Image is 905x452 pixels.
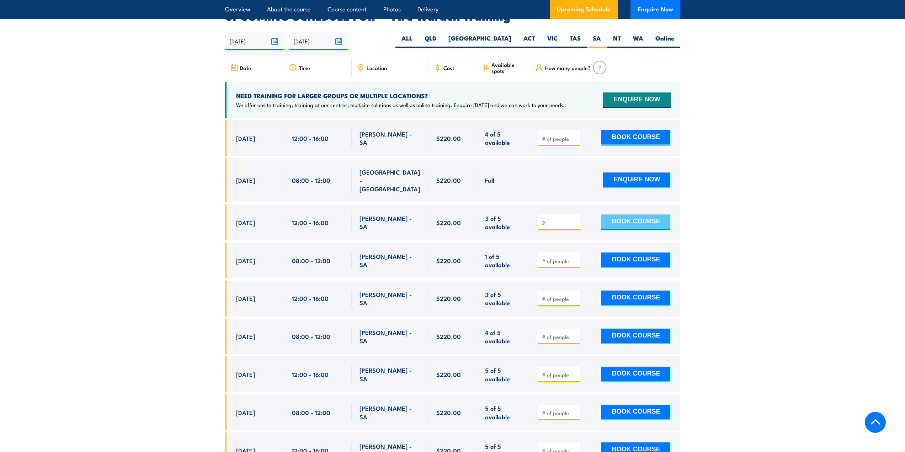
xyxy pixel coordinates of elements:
[485,252,522,269] span: 1 of 5 available
[292,256,330,265] span: 08:00 - 12:00
[360,404,421,421] span: [PERSON_NAME] - SA
[236,101,565,108] p: We offer onsite training, training at our centres, multisite solutions as well as online training...
[542,135,577,142] input: # of people
[436,218,461,227] span: $220.00
[485,176,494,184] span: Full
[627,34,649,48] label: WA
[292,134,329,142] span: 12:00 - 16:00
[485,404,522,421] span: 5 of 5 available
[292,176,330,184] span: 08:00 - 12:00
[436,256,461,265] span: $220.00
[601,291,670,306] button: BOOK COURSE
[436,134,461,142] span: $220.00
[485,214,522,231] span: 3 of 5 available
[367,65,387,71] span: Location
[236,176,255,184] span: [DATE]
[236,370,255,378] span: [DATE]
[485,328,522,345] span: 4 of 5 available
[436,408,461,416] span: $220.00
[601,405,670,420] button: BOOK COURSE
[360,252,421,269] span: [PERSON_NAME] - SA
[360,168,421,193] span: [GEOGRAPHIC_DATA] - [GEOGRAPHIC_DATA]
[225,11,680,21] h2: UPCOMING SCHEDULE FOR - "Fire Warden Training"
[545,65,591,71] span: How many people?
[292,332,330,340] span: 08:00 - 12:00
[649,34,680,48] label: Online
[236,218,255,227] span: [DATE]
[541,34,564,48] label: VIC
[542,219,577,227] input: # of people
[240,65,251,71] span: Date
[485,290,522,307] span: 3 of 5 available
[360,366,421,383] span: [PERSON_NAME] - SA
[289,32,348,50] input: To date
[601,130,670,146] button: BOOK COURSE
[436,294,461,302] span: $220.00
[542,295,577,302] input: # of people
[292,218,329,227] span: 12:00 - 16:00
[542,371,577,378] input: # of people
[603,172,670,188] button: ENQUIRE NOW
[587,34,607,48] label: SA
[236,256,255,265] span: [DATE]
[603,92,670,108] button: ENQUIRE NOW
[601,367,670,382] button: BOOK COURSE
[236,294,255,302] span: [DATE]
[564,34,587,48] label: TAS
[491,62,525,74] span: Available spots
[299,65,310,71] span: Time
[436,370,461,378] span: $220.00
[485,366,522,383] span: 5 of 5 available
[542,409,577,416] input: # of people
[436,332,461,340] span: $220.00
[360,290,421,307] span: [PERSON_NAME] - SA
[485,130,522,147] span: 4 of 5 available
[292,408,330,416] span: 08:00 - 12:00
[517,34,541,48] label: ACT
[236,332,255,340] span: [DATE]
[436,176,461,184] span: $220.00
[442,34,517,48] label: [GEOGRAPHIC_DATA]
[601,252,670,268] button: BOOK COURSE
[443,65,454,71] span: Cost
[236,92,565,100] h4: NEED TRAINING FOR LARGER GROUPS OR MULTIPLE LOCATIONS?
[419,34,442,48] label: QLD
[601,214,670,230] button: BOOK COURSE
[236,408,255,416] span: [DATE]
[542,333,577,340] input: # of people
[360,130,421,147] span: [PERSON_NAME] - SA
[360,214,421,231] span: [PERSON_NAME] - SA
[360,328,421,345] span: [PERSON_NAME] - SA
[607,34,627,48] label: NT
[395,34,419,48] label: ALL
[225,32,284,50] input: From date
[601,329,670,344] button: BOOK COURSE
[236,134,255,142] span: [DATE]
[292,370,329,378] span: 12:00 - 16:00
[542,257,577,265] input: # of people
[292,294,329,302] span: 12:00 - 16:00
